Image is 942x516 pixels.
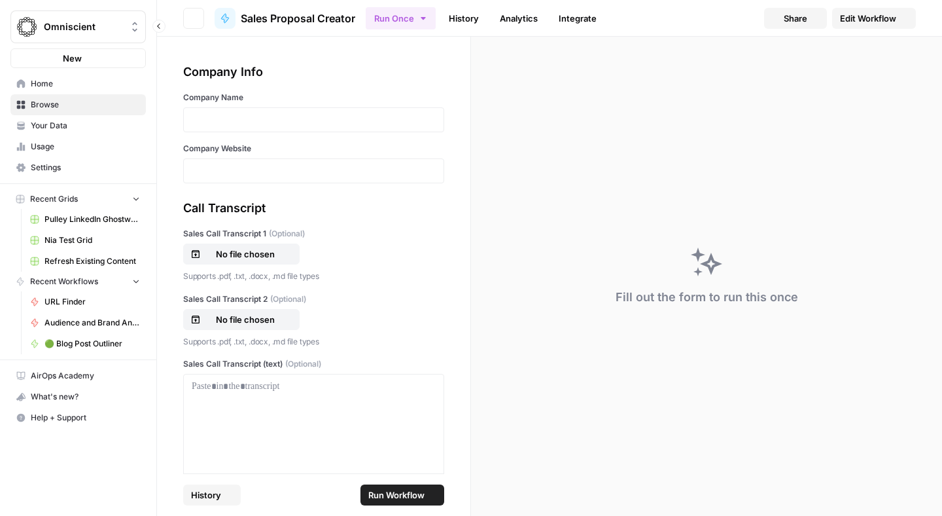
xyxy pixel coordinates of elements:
[31,370,140,382] span: AirOps Academy
[44,20,123,33] span: Omniscient
[10,115,146,136] a: Your Data
[44,255,140,267] span: Refresh Existing Content
[24,230,146,251] a: Nia Test Grid
[183,228,444,240] label: Sales Call Transcript 1
[285,358,321,370] span: (Optional)
[203,248,287,261] p: No file chosen
[31,78,140,90] span: Home
[10,386,146,407] button: What's new?
[270,293,306,305] span: (Optional)
[10,365,146,386] a: AirOps Academy
[24,291,146,312] a: URL Finder
[764,8,827,29] button: Share
[10,73,146,94] a: Home
[30,276,98,287] span: Recent Workflows
[24,209,146,230] a: Pulley LinkedIn Ghostwriting
[10,94,146,115] a: Browse
[24,312,146,333] a: Audience and Brand Analysis
[10,136,146,157] a: Usage
[183,309,300,330] button: No file chosen
[31,141,140,153] span: Usage
[183,63,444,81] div: Company Info
[44,234,140,246] span: Nia Test Grid
[15,15,39,39] img: Omniscient Logo
[11,387,145,407] div: What's new?
[44,317,140,329] span: Audience and Brand Analysis
[183,244,300,265] button: No file chosen
[44,338,140,350] span: 🟢 Blog Post Outliner
[10,48,146,68] button: New
[616,288,798,306] div: Fill out the form to run this once
[241,10,355,26] span: Sales Proposal Creator
[183,270,444,283] p: Supports .pdf, .txt, .docx, .md file types
[183,485,241,506] button: History
[551,8,604,29] a: Integrate
[784,12,807,25] span: Share
[24,251,146,272] a: Refresh Existing Content
[31,162,140,174] span: Settings
[31,99,140,111] span: Browse
[183,358,444,370] label: Sales Call Transcript (text)
[10,272,146,291] button: Recent Workflows
[44,296,140,308] span: URL Finder
[832,8,916,29] a: Edit Workflow
[492,8,546,29] a: Analytics
[269,228,305,240] span: (Optional)
[31,120,140,132] span: Your Data
[24,333,146,354] a: 🟢 Blog Post Outliner
[203,313,287,326] p: No file chosen
[183,335,444,348] p: Supports .pdf, .txt, .docx, .md file types
[44,213,140,225] span: Pulley LinkedIn Ghostwriting
[215,8,355,29] a: Sales Proposal Creator
[183,199,444,217] div: Call Transcript
[183,143,444,155] label: Company Website
[183,293,444,305] label: Sales Call Transcript 2
[30,193,78,205] span: Recent Grids
[368,488,425,502] span: Run Workflow
[63,52,82,65] span: New
[840,12,896,25] span: Edit Workflow
[360,485,444,506] button: Run Workflow
[10,407,146,428] button: Help + Support
[10,157,146,178] a: Settings
[183,92,444,103] label: Company Name
[10,189,146,209] button: Recent Grids
[441,8,487,29] a: History
[191,488,221,502] span: History
[10,10,146,43] button: Workspace: Omniscient
[31,412,140,424] span: Help + Support
[366,7,436,29] button: Run Once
